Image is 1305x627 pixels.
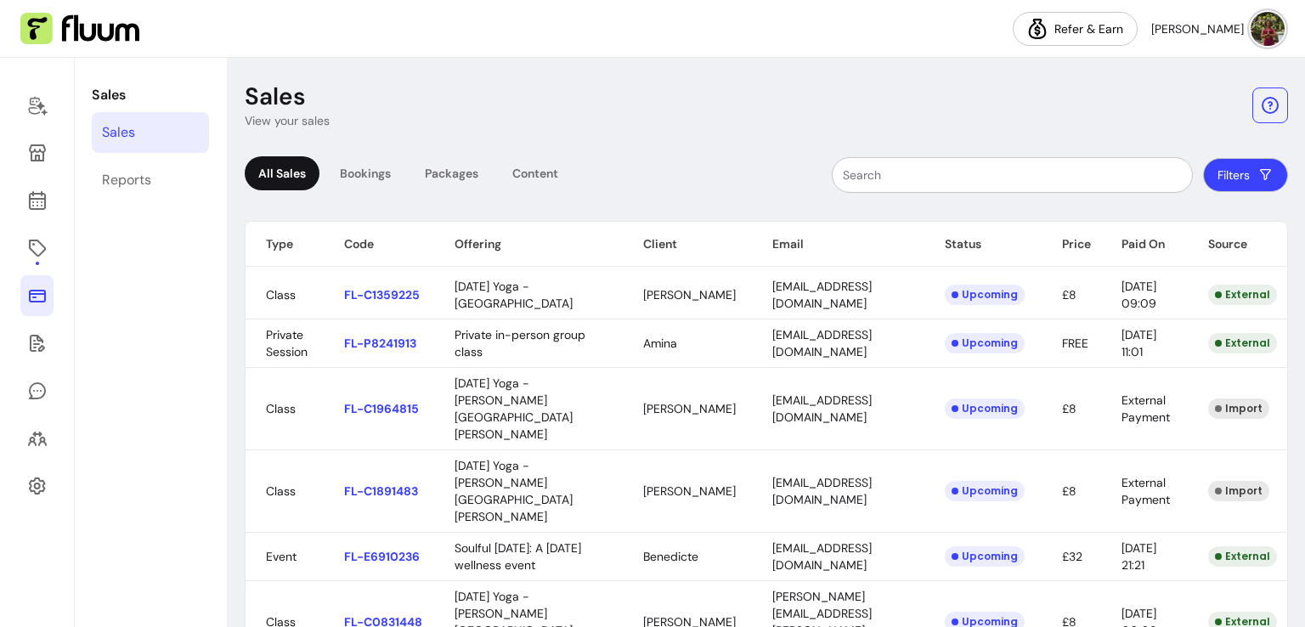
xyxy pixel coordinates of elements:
button: avatar[PERSON_NAME] [1151,12,1285,46]
span: [DATE] Yoga - [PERSON_NAME][GEOGRAPHIC_DATA][PERSON_NAME] [455,458,573,524]
span: [PERSON_NAME] [643,287,736,302]
span: [PERSON_NAME] [643,401,736,416]
a: Storefront [20,133,54,173]
span: Benedicte [643,549,698,564]
p: View your sales [245,112,330,129]
span: [DATE] 11:01 [1121,327,1156,359]
span: Soulful [DATE]: A [DATE] wellness event [455,540,581,573]
a: Offerings [20,228,54,268]
span: [EMAIL_ADDRESS][DOMAIN_NAME] [772,540,872,573]
p: Sales [245,82,306,112]
span: External Payment [1121,393,1170,425]
div: Upcoming [945,398,1025,419]
a: My Messages [20,370,54,411]
div: Upcoming [945,333,1025,353]
th: Client [623,222,752,267]
div: Upcoming [945,481,1025,501]
span: [EMAIL_ADDRESS][DOMAIN_NAME] [772,279,872,311]
th: Source [1188,222,1287,267]
a: Clients [20,418,54,459]
span: [EMAIL_ADDRESS][DOMAIN_NAME] [772,327,872,359]
div: Packages [411,156,492,190]
a: Settings [20,466,54,506]
th: Status [924,222,1042,267]
div: Import [1208,398,1269,419]
span: [EMAIL_ADDRESS][DOMAIN_NAME] [772,475,872,507]
span: £8 [1062,401,1076,416]
div: Bookings [326,156,404,190]
span: Private in-person group class [455,327,585,359]
img: Fluum Logo [20,13,139,45]
th: Price [1042,222,1101,267]
div: Upcoming [945,546,1025,567]
span: £32 [1062,549,1082,564]
th: Offering [434,222,623,267]
span: [PERSON_NAME] [643,483,736,499]
th: Email [752,222,924,267]
th: Code [324,222,434,267]
div: Sales [102,122,135,143]
div: All Sales [245,156,319,190]
a: Sales [92,112,209,153]
img: avatar [1251,12,1285,46]
span: Class [266,287,296,302]
a: Calendar [20,180,54,221]
p: FL-P8241913 [344,335,424,352]
div: Upcoming [945,285,1025,305]
span: [DATE] 21:21 [1121,540,1156,573]
span: £8 [1062,483,1076,499]
div: External [1208,546,1277,567]
th: Type [246,222,324,267]
a: Reports [92,160,209,201]
span: [DATE] 09:09 [1121,279,1156,311]
span: FREE [1062,336,1088,351]
th: Paid On [1101,222,1188,267]
p: FL-C1891483 [344,483,424,500]
p: FL-C1964815 [344,400,424,417]
p: FL-C1359225 [344,286,424,303]
input: Search [843,167,1182,184]
span: [DATE] Yoga - [PERSON_NAME][GEOGRAPHIC_DATA][PERSON_NAME] [455,376,573,442]
span: [PERSON_NAME] [1151,20,1244,37]
p: FL-E6910236 [344,548,424,565]
span: [EMAIL_ADDRESS][DOMAIN_NAME] [772,393,872,425]
span: Class [266,401,296,416]
span: Amina [643,336,677,351]
p: Sales [92,85,209,105]
a: Refer & Earn [1013,12,1138,46]
span: Private Session [266,327,308,359]
span: Class [266,483,296,499]
div: External [1208,333,1277,353]
span: External Payment [1121,475,1170,507]
div: External [1208,285,1277,305]
div: Reports [102,170,151,190]
span: [DATE] Yoga - [GEOGRAPHIC_DATA] [455,279,573,311]
span: Event [266,549,297,564]
button: Filters [1203,158,1288,192]
span: £8 [1062,287,1076,302]
a: Home [20,85,54,126]
a: Forms [20,323,54,364]
a: Sales [20,275,54,316]
div: Content [499,156,572,190]
div: Import [1208,481,1269,501]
